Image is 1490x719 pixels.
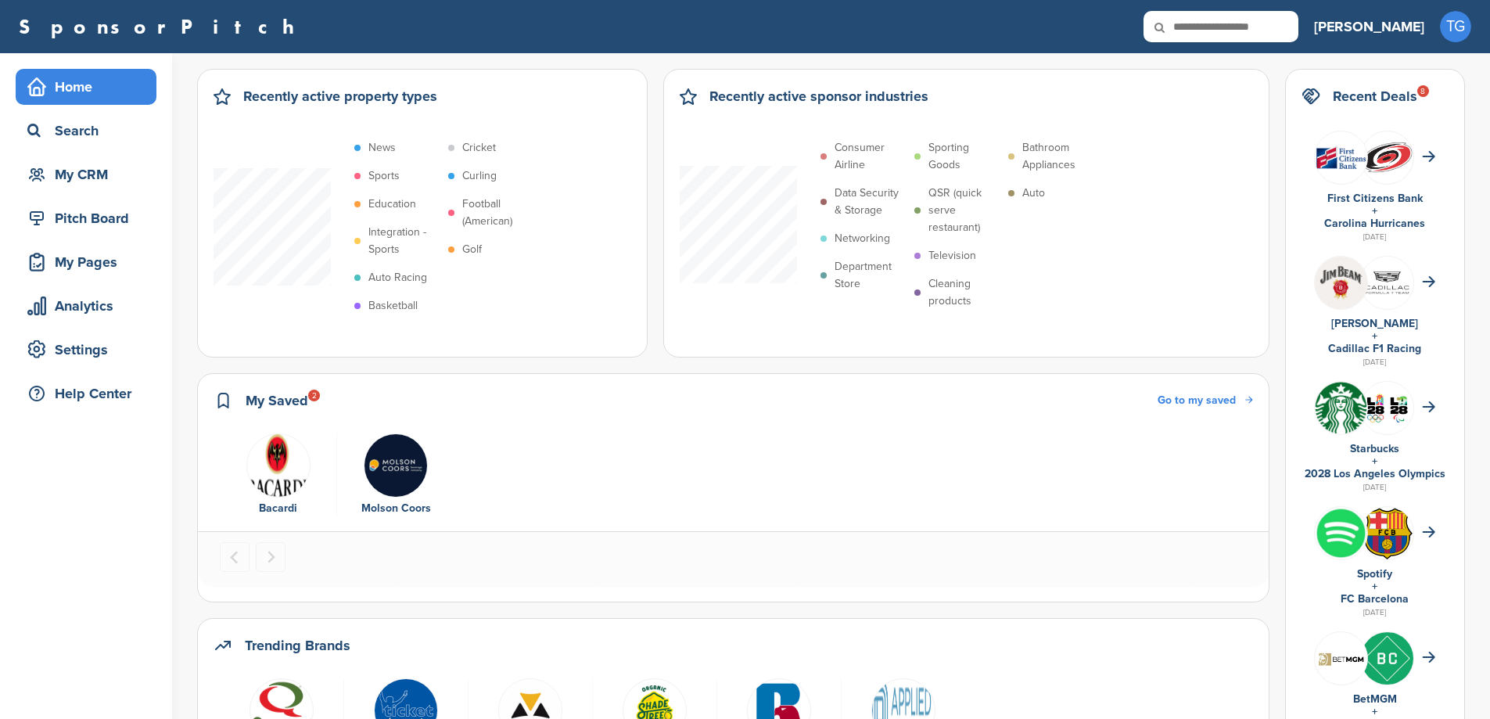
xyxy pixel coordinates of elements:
img: Open uri20141112 50798 148hg1y [1315,140,1367,175]
img: Open uri20141112 50798 1m0bak2 [1315,382,1367,434]
a: [PERSON_NAME] [1314,9,1424,44]
button: Next slide [256,542,285,572]
div: [DATE] [1302,606,1449,620]
div: Analytics [23,292,156,320]
button: Previous slide [220,542,250,572]
img: Jyyddrmw 400x400 [1315,257,1367,309]
div: Search [23,117,156,145]
h3: [PERSON_NAME] [1314,16,1424,38]
p: Television [928,247,976,264]
img: Fcgoatp8 400x400 [1361,257,1413,309]
p: QSR (quick serve restaurant) [928,185,1000,236]
a: 2028 Los Angeles Olympics [1305,467,1445,480]
a: + [1372,705,1377,718]
a: Go to my saved [1158,392,1253,409]
p: Sports [368,167,400,185]
a: Help Center [16,376,156,412]
div: [DATE] [1302,355,1449,369]
h2: Recently active sponsor industries [709,85,928,107]
div: Pitch Board [23,204,156,232]
p: Consumer Airline [835,139,907,174]
div: Bacardi [228,500,329,517]
a: Data Bacardi [228,433,329,518]
a: Carolina Hurricanes [1324,217,1425,230]
a: Analytics [16,288,156,324]
p: Bathroom Appliances [1022,139,1094,174]
span: TG [1440,11,1471,42]
a: SponsorPitch [19,16,304,37]
div: 2 [308,390,320,401]
img: Vrpucdn2 400x400 [1315,507,1367,559]
a: + [1372,329,1377,343]
p: Networking [835,230,890,247]
div: Home [23,73,156,101]
p: Sporting Goods [928,139,1000,174]
img: Molson coors logo [364,433,428,498]
div: [DATE] [1302,230,1449,244]
img: Csrq75nh 400x400 [1361,382,1413,434]
p: Curling [462,167,497,185]
a: Home [16,69,156,105]
div: My Pages [23,248,156,276]
a: My CRM [16,156,156,192]
a: My Pages [16,244,156,280]
p: Cricket [462,139,496,156]
a: + [1372,580,1377,593]
div: Help Center [23,379,156,408]
p: Department Store [835,258,907,293]
a: [PERSON_NAME] [1331,317,1418,330]
a: FC Barcelona [1341,592,1409,606]
img: Screen shot 2020 11 05 at 10.46.00 am [1315,645,1367,671]
a: Pitch Board [16,200,156,236]
a: Settings [16,332,156,368]
div: 1 of 2 [220,433,337,518]
div: My CRM [23,160,156,189]
p: Auto [1022,185,1045,202]
div: 2 of 2 [337,433,454,518]
h2: My Saved [246,390,308,412]
p: Golf [462,241,482,258]
h2: Trending Brands [245,635,350,656]
p: Education [368,196,416,213]
p: Cleaning products [928,275,1000,310]
div: Settings [23,336,156,364]
p: Integration - Sports [368,224,440,258]
div: [DATE] [1302,480,1449,494]
h2: Recently active property types [243,85,437,107]
img: Open uri20141112 64162 1yeofb6?1415809477 [1361,507,1413,560]
span: Go to my saved [1158,394,1236,407]
p: Basketball [368,297,418,315]
a: Starbucks [1350,442,1399,455]
a: BetMGM [1353,692,1397,706]
a: First Citizens Bank [1327,192,1423,205]
a: Cadillac F1 Racing [1328,342,1421,355]
a: Spotify [1357,567,1392,581]
h2: Recent Deals [1333,85,1417,107]
p: Data Security & Storage [835,185,907,219]
img: Data [246,433,311,498]
a: + [1372,204,1377,217]
img: Open uri20141112 64162 1shn62e?1415805732 [1361,141,1413,174]
a: + [1372,455,1377,468]
img: Inc kuuz 400x400 [1361,632,1413,685]
a: Search [16,113,156,149]
div: Molson Coors [345,500,447,517]
p: Auto Racing [368,269,427,286]
p: News [368,139,396,156]
div: 8 [1417,85,1429,97]
p: Football (American) [462,196,534,230]
a: Molson coors logo Molson Coors [345,433,447,518]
